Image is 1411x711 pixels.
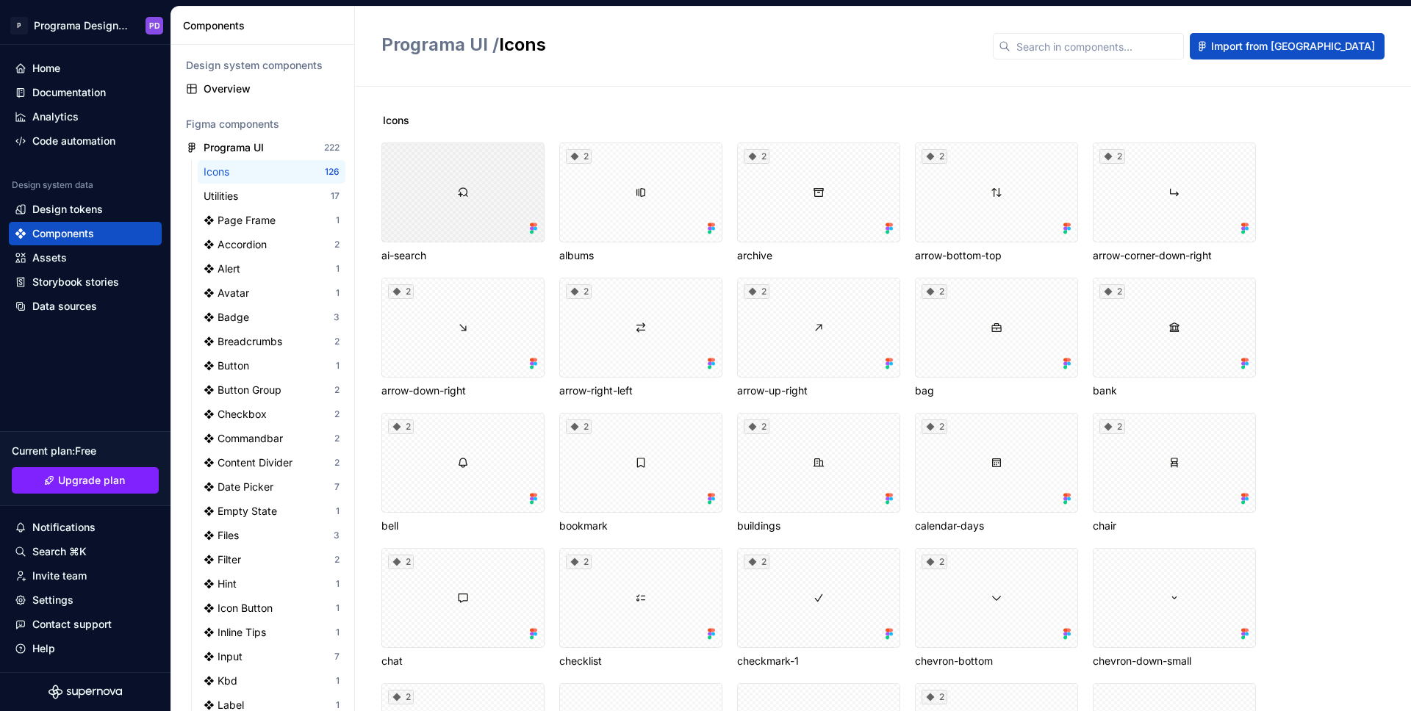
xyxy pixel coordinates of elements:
div: 2arrow-down-right [381,278,545,398]
span: Import from [GEOGRAPHIC_DATA] [1211,39,1375,54]
div: 2 [744,555,769,569]
div: 2 [334,336,340,347]
div: ❖ Inline Tips [204,625,272,640]
div: Design system data [12,179,93,191]
a: ❖ Input7 [198,645,345,668]
div: ❖ Badge [204,310,255,325]
div: 2 [334,433,340,444]
div: arrow-down-right [381,383,545,398]
div: ❖ Files [204,528,245,543]
div: 2 [566,284,592,299]
a: Invite team [9,564,162,588]
div: 2 [1099,419,1125,434]
div: calendar-days [915,519,1078,533]
a: ❖ Files3 [198,524,345,547]
div: 1 [336,505,340,517]
div: 2bag [915,278,1078,398]
div: Settings [32,593,73,607]
a: ❖ Badge3 [198,306,345,329]
div: ❖ Avatar [204,286,255,300]
div: Data sources [32,299,97,314]
div: 2arrow-bottom-top [915,142,1078,263]
button: Contact support [9,613,162,636]
div: Figma components [186,117,340,131]
div: checkmark-1 [737,654,900,668]
a: ❖ Inline Tips1 [198,621,345,644]
div: Icons [204,165,235,179]
span: Programa UI / [381,34,499,55]
span: Upgrade plan [58,473,125,488]
div: Analytics [32,109,79,124]
div: checklist [559,654,722,668]
a: ❖ Filter2 [198,548,345,571]
div: 2 [922,149,947,164]
div: ❖ Button [204,358,255,373]
div: 2 [566,555,592,569]
a: Home [9,57,162,80]
div: 3 [334,530,340,541]
div: Programa UI [204,140,264,155]
div: 1 [336,602,340,614]
div: arrow-bottom-top [915,248,1078,263]
div: 2bookmark [559,413,722,533]
div: 2 [388,284,414,299]
a: ❖ Page Frame1 [198,209,345,232]
div: ai-search [381,142,545,263]
div: Programa Design System [34,18,128,33]
div: 2 [744,419,769,434]
div: 2 [744,149,769,164]
div: Utilities [204,189,244,203]
div: Design tokens [32,202,103,217]
div: P [10,17,28,35]
a: Assets [9,246,162,270]
div: archive [737,248,900,263]
svg: Supernova Logo [49,685,122,699]
a: ❖ Kbd1 [198,669,345,693]
div: 2 [566,149,592,164]
div: ❖ Input [204,649,248,664]
div: 7 [334,651,340,663]
div: 2buildings [737,413,900,533]
div: 1 [336,287,340,299]
div: 1 [336,578,340,590]
div: 2chair [1093,413,1256,533]
div: ❖ Icon Button [204,601,279,616]
a: ❖ Hint1 [198,572,345,596]
div: Documentation [32,85,106,100]
div: 2chat [381,548,545,668]
button: Help [9,637,162,660]
div: 2bell [381,413,545,533]
div: Overview [204,82,340,96]
div: bag [915,383,1078,398]
a: Programa UI222 [180,136,345,159]
div: 2 [922,555,947,569]
div: 2 [922,284,947,299]
span: Icons [383,113,409,128]
div: 2 [334,239,340,250]
div: 2checkmark-1 [737,548,900,668]
div: Assets [32,250,67,265]
div: 1 [336,675,340,687]
a: Upgrade plan [12,467,159,494]
button: Notifications [9,516,162,539]
div: ❖ Commandbar [204,431,289,446]
a: ❖ Empty State1 [198,499,345,523]
div: ❖ Accordion [204,237,273,252]
div: bank [1093,383,1256,398]
a: Data sources [9,295,162,318]
div: Components [32,226,94,241]
div: chat [381,654,545,668]
a: Analytics [9,105,162,129]
div: Design system components [186,58,340,73]
div: Home [32,61,60,76]
div: albums [559,248,722,263]
a: ❖ Content Divider2 [198,451,345,474]
div: bell [381,519,545,533]
div: Code automation [32,134,115,148]
a: Documentation [9,81,162,104]
a: ❖ Checkbox2 [198,403,345,426]
div: ❖ Page Frame [204,213,281,228]
div: arrow-corner-down-right [1093,248,1256,263]
div: 2 [388,690,414,704]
